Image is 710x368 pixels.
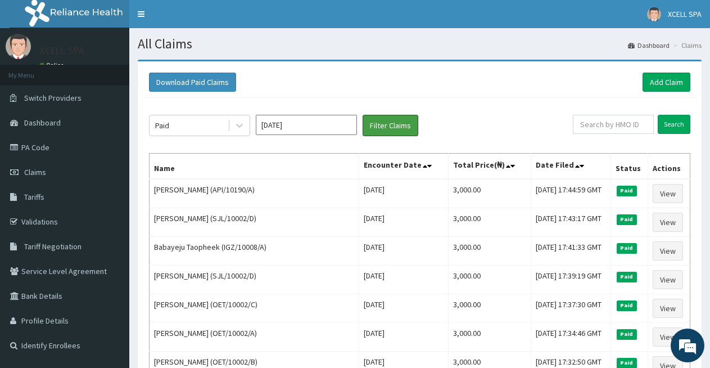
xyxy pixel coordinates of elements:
a: View [653,213,683,232]
span: XCELL SPA [668,9,702,19]
span: Tariff Negotiation [24,241,82,252]
input: Search [658,115,690,134]
input: Select Month and Year [256,115,357,135]
p: XCELL SPA [39,46,84,56]
th: Name [150,154,359,179]
a: View [653,270,683,289]
th: Status [611,154,648,179]
td: [DATE] 17:34:46 GMT [531,323,611,352]
td: 3,000.00 [448,294,531,323]
td: [DATE] 17:44:59 GMT [531,179,611,208]
span: Paid [617,272,637,282]
td: 3,000.00 [448,323,531,352]
img: User Image [647,7,661,21]
td: 3,000.00 [448,237,531,266]
td: [DATE] [359,323,448,352]
td: [PERSON_NAME] (OET/10002/C) [150,294,359,323]
td: [PERSON_NAME] (SJL/10002/D) [150,208,359,237]
h1: All Claims [138,37,702,51]
td: Babayeju Taopheek (IGZ/10008/A) [150,237,359,266]
span: We're online! [65,111,155,225]
span: Dashboard [24,118,61,128]
a: Online [39,61,66,69]
td: [PERSON_NAME] (API/10190/A) [150,179,359,208]
span: Tariffs [24,192,44,202]
td: [DATE] [359,237,448,266]
th: Actions [648,154,690,179]
button: Download Paid Claims [149,73,236,92]
td: [DATE] 17:41:33 GMT [531,237,611,266]
td: [DATE] 17:37:30 GMT [531,294,611,323]
a: View [653,184,683,203]
td: [DATE] 17:39:19 GMT [531,266,611,294]
td: [DATE] 17:43:17 GMT [531,208,611,237]
span: Switch Providers [24,93,82,103]
img: d_794563401_company_1708531726252_794563401 [21,56,46,84]
td: 3,000.00 [448,179,531,208]
td: [DATE] [359,266,448,294]
a: View [653,327,683,347]
td: [DATE] [359,294,448,323]
span: Paid [617,243,637,253]
th: Total Price(₦) [448,154,531,179]
td: [PERSON_NAME] (SJL/10002/D) [150,266,359,294]
span: Paid [617,214,637,225]
td: 3,000.00 [448,266,531,294]
td: [DATE] [359,179,448,208]
th: Encounter Date [359,154,448,179]
a: Dashboard [628,41,670,50]
textarea: Type your message and hit 'Enter' [6,247,214,286]
td: 3,000.00 [448,208,531,237]
span: Paid [617,300,637,311]
span: Paid [617,358,637,368]
li: Claims [671,41,702,50]
span: Claims [24,167,46,177]
a: Add Claim [643,73,690,92]
button: Filter Claims [363,115,418,136]
a: View [653,299,683,318]
a: View [653,241,683,261]
div: Chat with us now [58,63,189,78]
span: Paid [617,329,637,339]
img: User Image [6,34,31,59]
div: Minimize live chat window [184,6,211,33]
td: [PERSON_NAME] (OET/10002/A) [150,323,359,352]
div: Paid [155,120,169,131]
input: Search by HMO ID [573,115,654,134]
td: [DATE] [359,208,448,237]
th: Date Filed [531,154,611,179]
span: Paid [617,186,637,196]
